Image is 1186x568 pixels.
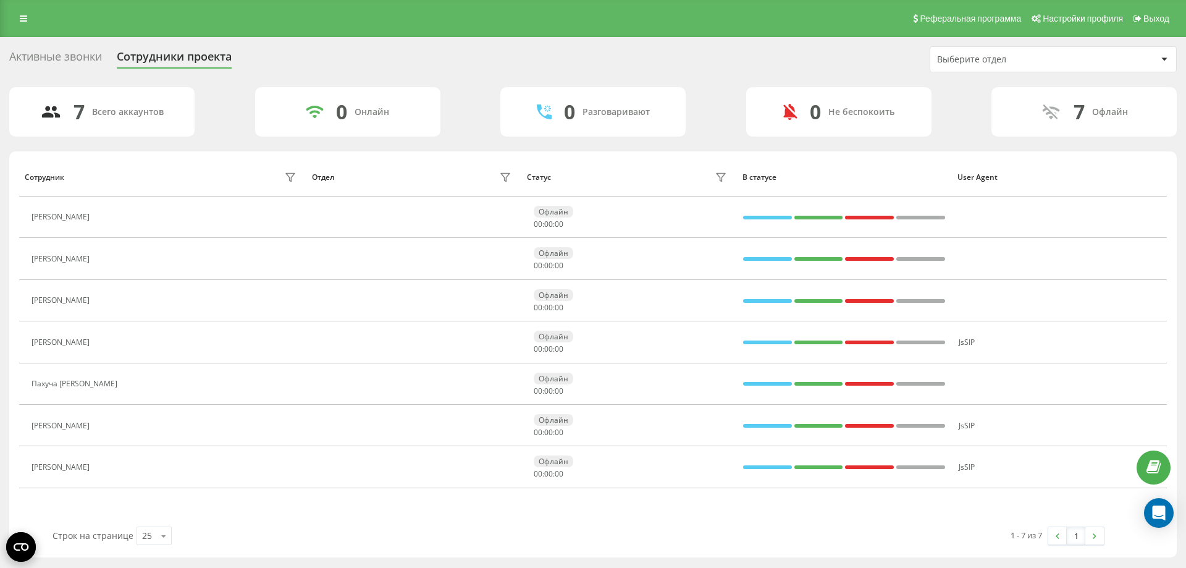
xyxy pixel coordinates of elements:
[534,345,563,354] div: : :
[742,173,946,182] div: В статусе
[74,100,85,124] div: 7
[32,255,93,263] div: [PERSON_NAME]
[32,422,93,430] div: [PERSON_NAME]
[527,173,551,182] div: Статус
[32,379,120,388] div: Пахуча [PERSON_NAME]
[534,302,542,313] span: 00
[544,386,553,396] span: 00
[1043,14,1123,23] span: Настройки профиля
[555,302,563,313] span: 00
[544,468,553,479] span: 00
[534,427,542,438] span: 00
[1074,100,1085,124] div: 7
[828,107,894,117] div: Не беспокоить
[544,344,553,354] span: 00
[544,427,553,438] span: 00
[32,338,93,347] div: [PERSON_NAME]
[9,50,102,69] div: Активные звонки
[920,14,1021,23] span: Реферальная программа
[1092,107,1128,117] div: Офлайн
[534,414,573,426] div: Офлайн
[555,468,563,479] span: 00
[25,173,64,182] div: Сотрудник
[534,206,573,218] div: Офлайн
[534,260,542,271] span: 00
[53,530,133,541] span: Строк на странице
[92,107,164,117] div: Всего аккаунтов
[534,373,573,384] div: Офлайн
[959,337,975,347] span: JsSIP
[582,107,650,117] div: Разговаривают
[544,260,553,271] span: 00
[555,386,563,396] span: 00
[534,456,573,467] div: Офлайн
[32,296,93,305] div: [PERSON_NAME]
[1144,498,1174,528] div: Open Intercom Messenger
[355,107,389,117] div: Онлайн
[534,387,563,396] div: : :
[534,289,573,301] div: Офлайн
[555,344,563,354] span: 00
[534,247,573,259] div: Офлайн
[336,100,347,124] div: 0
[959,420,975,431] span: JsSIP
[6,532,36,562] button: Open CMP widget
[1011,529,1042,541] div: 1 - 7 из 7
[534,428,563,437] div: : :
[534,261,563,270] div: : :
[555,427,563,438] span: 00
[534,220,563,229] div: : :
[959,462,975,472] span: JsSIP
[810,100,821,124] div: 0
[957,173,1161,182] div: User Agent
[555,219,563,229] span: 00
[1143,14,1169,23] span: Выход
[142,530,152,542] div: 25
[534,470,563,478] div: : :
[534,344,542,354] span: 00
[534,331,573,342] div: Офлайн
[544,302,553,313] span: 00
[32,213,93,221] div: [PERSON_NAME]
[117,50,232,69] div: Сотрудники проекта
[564,100,575,124] div: 0
[534,386,542,396] span: 00
[534,303,563,312] div: : :
[555,260,563,271] span: 00
[32,463,93,472] div: [PERSON_NAME]
[312,173,334,182] div: Отдел
[534,468,542,479] span: 00
[534,219,542,229] span: 00
[544,219,553,229] span: 00
[937,54,1085,65] div: Выберите отдел
[1067,527,1085,545] a: 1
